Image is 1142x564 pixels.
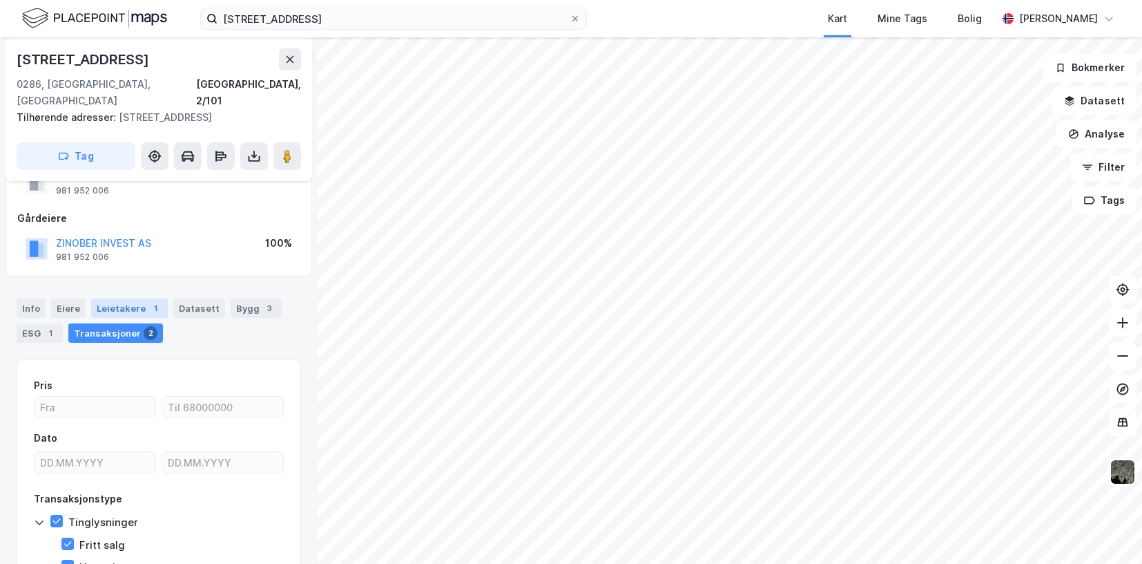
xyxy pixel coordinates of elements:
div: 981 952 006 [56,252,109,263]
div: 1 [148,301,162,315]
img: logo.f888ab2527a4732fd821a326f86c7f29.svg [22,6,167,30]
iframe: Chat Widget [1073,498,1142,564]
div: 3 [262,301,276,315]
div: 0286, [GEOGRAPHIC_DATA], [GEOGRAPHIC_DATA] [17,76,196,109]
input: DD.MM.YYYY [35,452,155,473]
input: Fra [35,397,155,417]
div: Tinglysninger [68,516,138,529]
div: Pris [34,377,52,394]
button: Tag [17,142,135,170]
div: 981 952 006 [56,185,109,196]
div: Info [17,299,46,318]
button: Bokmerker [1043,54,1136,82]
div: Transaksjoner [68,323,163,343]
button: Filter [1070,153,1136,181]
div: ESG [17,323,63,343]
div: Kontrollprogram for chat [1073,498,1142,564]
div: Dato [34,430,57,446]
div: Fritt salg [79,538,125,552]
input: Søk på adresse, matrikkel, gårdeiere, leietakere eller personer [217,8,570,29]
div: Gårdeiere [17,210,300,227]
div: Mine Tags [878,10,927,27]
div: [STREET_ADDRESS] [17,109,290,126]
div: 2 [144,326,157,340]
button: Analyse [1056,120,1136,148]
div: [PERSON_NAME] [1019,10,1098,27]
div: Bolig [958,10,982,27]
img: 9k= [1110,459,1136,485]
div: Leietakere [91,299,168,318]
div: [STREET_ADDRESS] [17,48,152,70]
div: Bygg [231,299,282,318]
div: Kart [828,10,847,27]
div: [GEOGRAPHIC_DATA], 2/101 [196,76,301,109]
span: Tilhørende adresser: [17,111,119,123]
div: 100% [265,235,292,252]
input: DD.MM.YYYY [162,452,283,473]
button: Tags [1072,187,1136,214]
input: Til 68000000 [162,397,283,417]
div: Datasett [173,299,225,318]
div: 1 [43,326,57,340]
div: Transaksjonstype [34,491,122,507]
button: Datasett [1052,87,1136,115]
div: Eiere [51,299,86,318]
